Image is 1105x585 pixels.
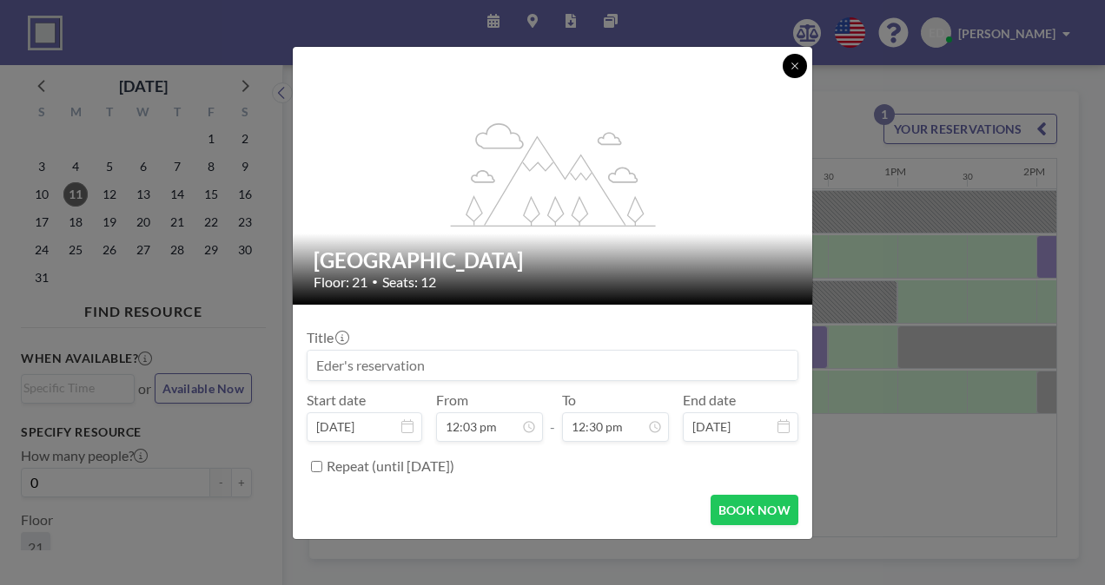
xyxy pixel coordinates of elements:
[711,495,798,525] button: BOOK NOW
[451,122,656,226] g: flex-grow: 1.2;
[307,329,347,346] label: Title
[307,391,366,409] label: Start date
[683,391,736,409] label: End date
[327,457,454,475] label: Repeat (until [DATE])
[308,351,797,380] input: Eder's reservation
[372,275,378,288] span: •
[550,398,555,436] span: -
[436,391,468,409] label: From
[382,273,436,291] span: Seats: 12
[314,247,793,273] h2: [GEOGRAPHIC_DATA]
[314,273,367,291] span: Floor: 21
[562,391,576,409] label: To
